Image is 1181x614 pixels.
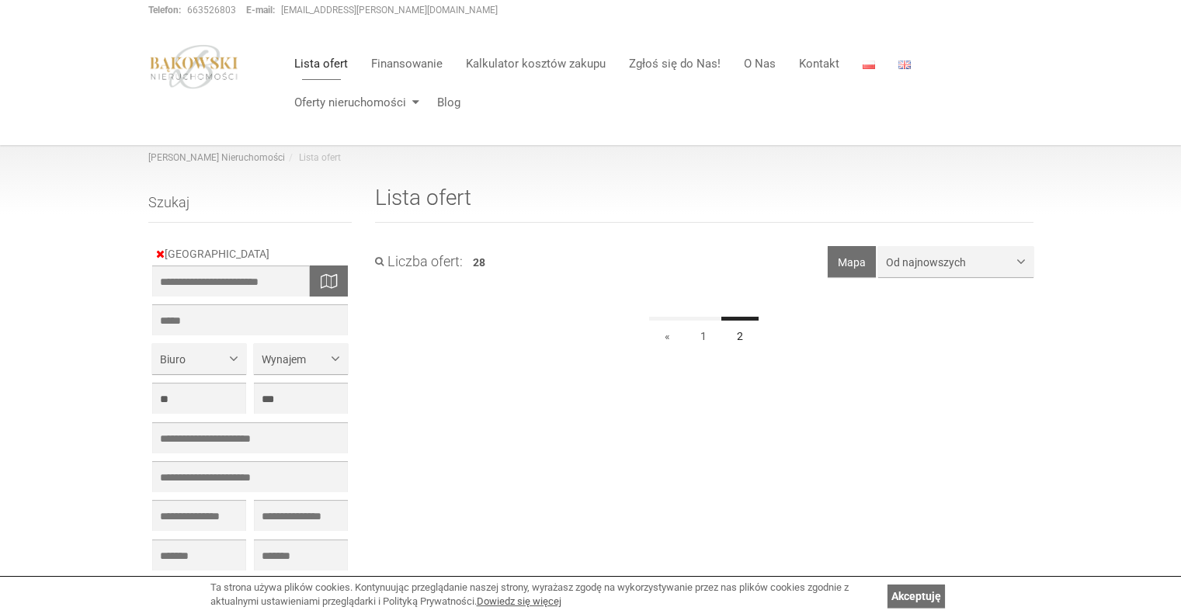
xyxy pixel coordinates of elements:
a: Zgłoś się do Nas! [617,48,732,79]
a: Akceptuję [887,585,945,608]
h1: Lista ofert [375,186,1033,223]
strong: Telefon: [148,5,181,16]
a: 2 [721,317,759,352]
img: logo [148,44,240,89]
a: [EMAIL_ADDRESS][PERSON_NAME][DOMAIN_NAME] [281,5,498,16]
a: Oferty nieruchomości [283,87,426,118]
a: Blog [426,87,460,118]
a: 663526803 [187,5,236,16]
span: Od najnowszych [886,255,1014,270]
button: Wynajem [254,343,348,374]
strong: E-mail: [246,5,275,16]
button: Od najnowszych [878,246,1033,277]
a: [GEOGRAPHIC_DATA] [156,248,277,260]
span: 28 [473,256,485,269]
a: O Nas [732,48,787,79]
img: English [898,61,911,69]
span: Biuro [160,352,227,367]
span: Wynajem [262,352,328,367]
li: Lista ofert [285,151,341,165]
a: 1 [685,317,722,352]
a: Dowiedz się więcej [477,595,561,607]
a: Lista ofert [283,48,360,79]
a: [PERSON_NAME] Nieruchomości [148,152,285,163]
div: Ta strona używa plików cookies. Kontynuując przeglądanie naszej strony, wyrażasz zgodę na wykorzy... [210,581,880,609]
a: « [649,317,686,352]
div: Wyszukaj na mapie [309,265,348,297]
a: Kalkulator kosztów zakupu [454,48,617,79]
button: Mapa [828,246,876,277]
h3: Liczba ofert: [375,254,463,269]
h3: Szukaj [148,195,353,223]
button: Biuro [152,343,246,374]
img: Polski [863,61,875,69]
a: Finansowanie [360,48,454,79]
a: Kontakt [787,48,851,79]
